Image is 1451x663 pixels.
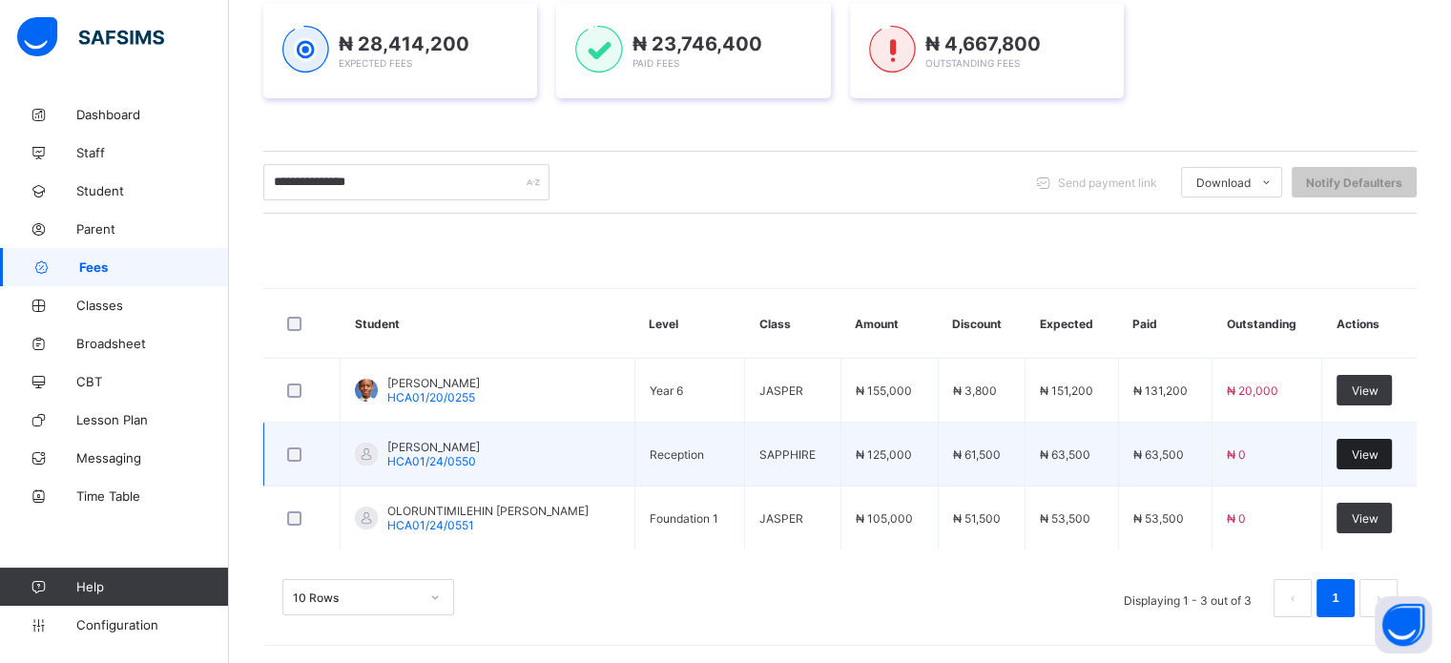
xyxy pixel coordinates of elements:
span: [PERSON_NAME] [387,440,480,454]
th: Discount [938,289,1026,359]
span: Outstanding Fees [925,57,1020,69]
span: ₦ 53,500 [1133,511,1184,526]
li: Displaying 1 - 3 out of 3 [1109,579,1266,617]
span: ₦ 155,000 [856,383,912,398]
img: expected-1.03dd87d44185fb6c27cc9b2570c10499.svg [282,26,329,73]
span: OLORUNTIMILEHIN [PERSON_NAME] [387,504,589,518]
span: Year 6 [650,383,683,398]
a: 1 [1326,586,1344,611]
th: Student [341,289,635,359]
span: View [1351,447,1378,462]
span: JASPER [759,511,803,526]
span: Foundation 1 [650,511,718,526]
div: 10 Rows [293,590,419,605]
span: Fees [79,259,229,275]
span: Staff [76,145,229,160]
span: Dashboard [76,107,229,122]
span: Time Table [76,488,229,504]
th: Actions [1322,289,1417,359]
img: safsims [17,17,164,57]
button: Open asap [1375,596,1432,653]
th: Paid [1118,289,1212,359]
span: ₦ 61,500 [953,447,1001,462]
span: ₦ 23,746,400 [632,32,762,55]
span: Configuration [76,617,228,632]
span: ₦ 125,000 [856,447,912,462]
span: SAPPHIRE [759,447,816,462]
span: View [1351,383,1378,398]
th: Class [745,289,841,359]
img: paid-1.3eb1404cbcb1d3b736510a26bbfa3ccb.svg [575,26,622,73]
span: ₦ 3,800 [953,383,997,398]
img: outstanding-1.146d663e52f09953f639664a84e30106.svg [869,26,916,73]
span: Lesson Plan [76,412,229,427]
span: ₦ 20,000 [1227,383,1278,398]
span: Paid Fees [632,57,679,69]
span: ₦ 0 [1227,447,1246,462]
span: Parent [76,221,229,237]
span: CBT [76,374,229,389]
span: ₦ 28,414,200 [339,32,469,55]
th: Level [634,289,744,359]
button: next page [1359,579,1398,617]
span: ₦ 131,200 [1133,383,1188,398]
th: Amount [840,289,938,359]
th: Outstanding [1213,289,1322,359]
span: [PERSON_NAME] [387,376,480,390]
li: 上一页 [1274,579,1312,617]
th: Expected [1026,289,1118,359]
span: Help [76,579,228,594]
span: Student [76,183,229,198]
span: HCA01/20/0255 [387,390,475,404]
span: ₦ 151,200 [1040,383,1093,398]
span: Messaging [76,450,229,466]
span: ₦ 105,000 [856,511,913,526]
span: View [1351,511,1378,526]
button: prev page [1274,579,1312,617]
li: 下一页 [1359,579,1398,617]
span: ₦ 63,500 [1133,447,1184,462]
span: HCA01/24/0550 [387,454,476,468]
span: ₦ 0 [1227,511,1246,526]
span: ₦ 4,667,800 [925,32,1041,55]
span: Broadsheet [76,336,229,351]
span: HCA01/24/0551 [387,518,474,532]
span: ₦ 63,500 [1040,447,1090,462]
span: Classes [76,298,229,313]
span: Reception [650,447,704,462]
span: Download [1196,176,1251,190]
span: JASPER [759,383,803,398]
span: Expected Fees [339,57,412,69]
li: 1 [1316,579,1355,617]
span: ₦ 53,500 [1040,511,1090,526]
span: Notify Defaulters [1306,176,1402,190]
span: ₦ 51,500 [953,511,1001,526]
span: Send payment link [1058,176,1157,190]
